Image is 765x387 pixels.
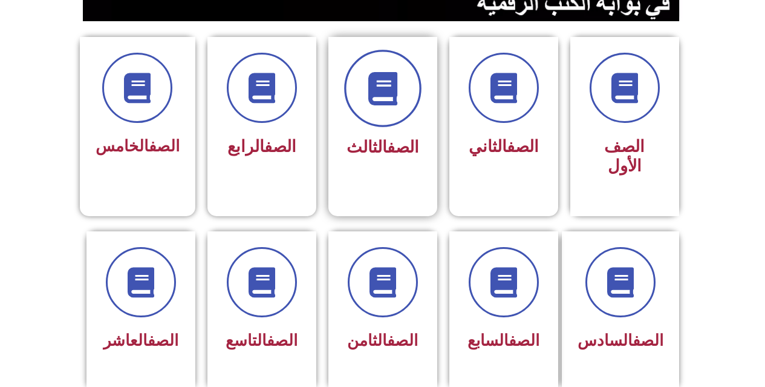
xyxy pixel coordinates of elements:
[578,331,663,349] span: السادس
[264,137,296,156] a: الصف
[387,331,418,349] a: الصف
[387,137,419,157] a: الصف
[226,331,298,349] span: التاسع
[509,331,539,349] a: الصف
[604,137,645,176] span: الصف الأول
[267,331,298,349] a: الصف
[148,331,178,349] a: الصف
[149,137,180,155] a: الصف
[633,331,663,349] a: الصف
[469,137,539,156] span: الثاني
[507,137,539,156] a: الصف
[103,331,178,349] span: العاشر
[347,331,418,349] span: الثامن
[96,137,180,155] span: الخامس
[347,137,419,157] span: الثالث
[227,137,296,156] span: الرابع
[467,331,539,349] span: السابع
